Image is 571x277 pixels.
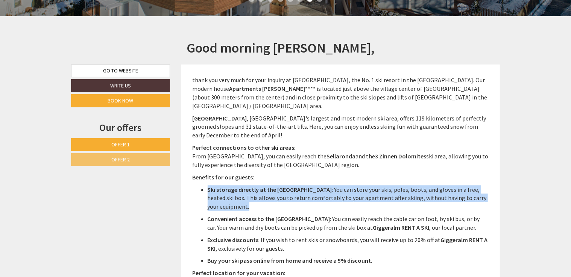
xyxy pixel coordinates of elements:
[193,114,247,122] strong: [GEOGRAPHIC_DATA]
[208,185,489,211] p: : You can store your skis, poles, boots, and gloves in a free, heated ski box. This allows you to...
[71,94,170,107] a: Book now
[111,141,130,148] span: Offer 1
[208,236,489,253] p: : If you wish to rent skis or snowboards, you will receive up to 20% off at , exclusively for our...
[71,65,170,77] a: Go to website
[193,269,284,277] strong: Perfect location for your vacation
[12,22,84,28] div: Appartements [PERSON_NAME]
[193,173,489,182] p: :
[208,215,489,232] p: : You can easily reach the cable car on foot, by ski bus, or by car. Your warm and dry boots can ...
[12,37,84,42] small: 10:33
[6,21,87,44] div: Hello, how can we help you?
[208,256,489,265] p: .
[187,41,375,56] h1: Good morning [PERSON_NAME],
[193,114,489,140] p: , [GEOGRAPHIC_DATA]'s largest and most modern ski area, offers 119 kilometers of perfectly groome...
[71,120,170,134] div: Our offers
[208,236,488,252] strong: Giggeralm RENT A SKI
[135,6,162,19] div: [DATE]
[208,236,259,244] strong: Exclusive discounts
[193,76,489,110] p: thank you very much for your inquiry at [GEOGRAPHIC_DATA], the No. 1 ski resort in the [GEOGRAPHI...
[373,224,430,231] strong: Giggeralm RENT A SKI
[261,198,296,211] button: Send
[71,79,170,92] a: Write us
[193,144,295,151] strong: Perfect connections to other ski areas
[193,143,489,169] p: : From [GEOGRAPHIC_DATA], you can easily reach the and the ski area, allowing you to fully experi...
[208,186,332,193] strong: Ski storage directly at the [GEOGRAPHIC_DATA]
[375,152,427,160] strong: 3 Zinnen Dolomites
[327,152,356,160] strong: Sellaronda
[208,257,371,264] strong: Buy your ski pass online from home and receive a 5% discount
[193,173,253,181] strong: Benefits for our guests
[229,85,305,92] strong: Apartments [PERSON_NAME]
[208,215,330,223] strong: Convenient access to the [GEOGRAPHIC_DATA]
[111,156,130,163] span: Offer 2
